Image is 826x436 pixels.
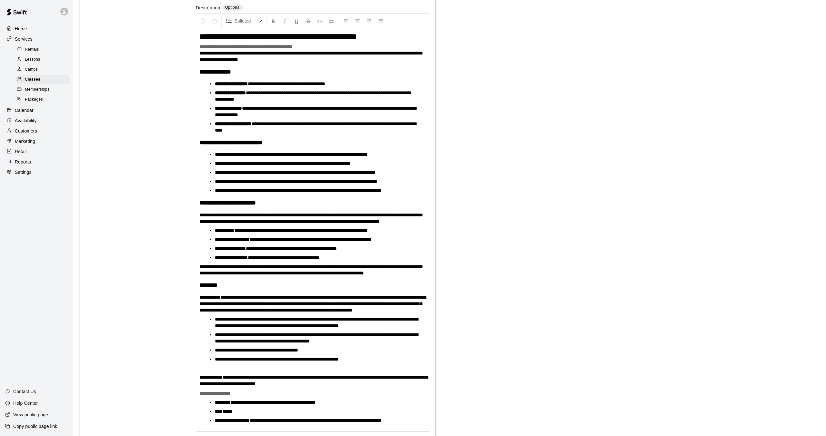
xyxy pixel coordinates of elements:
[13,388,36,395] p: Contact Us
[15,159,31,165] p: Reports
[25,56,40,63] span: Lessons
[197,15,208,27] button: Undo
[15,25,27,32] p: Home
[364,15,375,27] button: Right Align
[15,75,70,84] div: Classes
[375,15,386,27] button: Justify Align
[5,157,67,167] a: Reports
[15,95,73,105] a: Packages
[15,85,70,94] div: Memberships
[326,15,337,27] button: Insert Link
[5,167,67,177] a: Settings
[25,96,43,103] span: Packages
[25,86,49,93] span: Memberships
[13,411,48,418] p: View public page
[15,107,34,114] p: Calendar
[225,5,240,10] span: Optional
[25,66,38,73] span: Camps
[5,136,67,146] a: Marketing
[15,65,70,74] div: Camps
[15,148,27,155] p: Retail
[5,34,67,44] a: Services
[268,15,279,27] button: Format Bold
[279,15,290,27] button: Format Italics
[235,18,257,24] span: Bulleted List
[15,138,35,144] p: Marketing
[15,45,73,54] a: Rentals
[15,75,73,85] a: Classes
[15,85,73,95] a: Memberships
[352,15,363,27] button: Center Align
[5,105,67,115] a: Calendar
[5,24,67,34] a: Home
[15,128,37,134] p: Customers
[196,5,220,12] label: Description
[15,45,70,54] div: Rentals
[314,15,325,27] button: Insert Code
[5,147,67,156] a: Retail
[15,65,73,75] a: Camps
[5,116,67,125] a: Availability
[340,15,351,27] button: Left Align
[15,54,73,64] a: Lessons
[15,117,37,124] p: Availability
[291,15,302,27] button: Format Underline
[25,46,39,53] span: Rentals
[223,15,265,27] button: Formatting Options
[13,400,38,406] p: Help Center
[15,55,70,64] div: Lessons
[13,423,57,430] p: Copy public page link
[25,76,40,83] span: Classes
[15,169,32,175] p: Settings
[15,36,33,42] p: Services
[209,15,220,27] button: Redo
[5,126,67,136] a: Customers
[15,95,70,104] div: Packages
[303,15,314,27] button: Format Strikethrough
